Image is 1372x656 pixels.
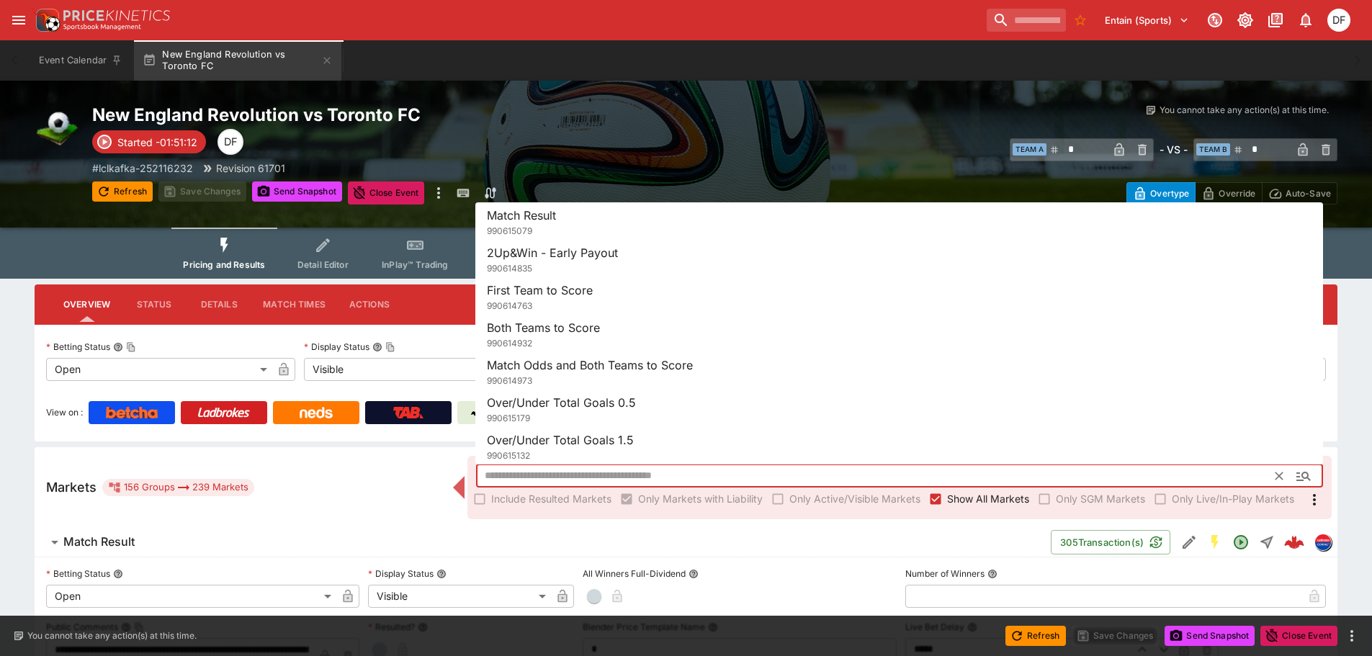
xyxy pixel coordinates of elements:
button: Match Result [35,528,1051,557]
p: Display Status [304,341,369,353]
button: New England Revolution vs Toronto FC [134,40,341,81]
img: Cerberus [471,407,483,418]
button: Actions [337,287,402,322]
button: Copy To Clipboard [126,342,136,352]
span: Both Teams to Score [487,320,600,335]
button: Send Snapshot [252,181,342,202]
p: Betting Status [46,341,110,353]
div: Visible [368,585,551,608]
p: Auto-Save [1286,186,1331,201]
button: Refresh [1005,626,1066,646]
h6: Match Result [63,534,135,549]
svg: More [1306,491,1323,508]
button: Refresh [92,181,153,202]
span: 990614973 [487,375,532,386]
button: Override [1195,182,1262,205]
span: 990615132 [487,450,530,461]
button: All Winners Full-Dividend [689,569,699,579]
span: 990615079 [487,225,532,236]
button: Toggle light/dark mode [1232,7,1258,33]
button: Status [122,287,187,322]
span: Only Active/Visible Markets [789,491,920,506]
button: Betting Status [113,569,123,579]
span: Team A [1013,143,1046,156]
button: Number of Winners [987,569,997,579]
button: Straight [1254,529,1280,555]
div: Open [46,585,336,608]
button: Overtype [1126,182,1196,205]
span: Pricing and Results [183,259,265,270]
div: Open [46,358,272,381]
a: Cerberus [457,401,544,424]
button: Open [1228,529,1254,555]
span: 990614932 [487,338,532,349]
img: soccer.png [35,104,81,150]
button: No Bookmarks [1069,9,1092,32]
button: Select Tenant [1096,9,1198,32]
p: Copy To Clipboard [92,161,193,176]
div: Event type filters [171,228,1200,279]
p: Revision 61701 [216,161,285,176]
button: Notifications [1293,7,1319,33]
span: Over/Under Total Goals 1.5 [487,433,634,447]
button: Betting StatusCopy To Clipboard [113,342,123,352]
p: Betting Status [46,567,110,580]
button: Copy To Clipboard [385,342,395,352]
button: open drawer [6,7,32,33]
span: Show All Markets [947,491,1029,506]
span: Over/Under Total Goals 0.5 [487,395,636,410]
img: logo-cerberus--red.svg [1284,532,1304,552]
img: Sportsbook Management [63,24,141,30]
div: Visible [304,358,530,381]
span: 990615179 [487,413,530,423]
button: 305Transaction(s) [1051,530,1170,554]
span: Match Odds and Both Teams to Score [487,358,693,372]
button: David Foster [1323,4,1355,36]
button: Edit Detail [1176,529,1202,555]
span: InPlay™ Trading [382,259,448,270]
label: View on : [46,401,83,424]
span: Team B [1196,143,1230,156]
button: Display Status [436,569,447,579]
button: Connected to PK [1202,7,1228,33]
div: 677d57b8-9312-4798-8441-c5dfab5a6cae [1284,532,1304,552]
h6: - VS - [1160,142,1188,157]
img: PriceKinetics Logo [32,6,60,35]
span: Include Resulted Markets [491,491,611,506]
button: Close Event [348,181,425,205]
button: Close Event [1260,626,1337,646]
h5: Markets [46,479,97,495]
p: You cannot take any action(s) at this time. [27,629,197,642]
img: Ladbrokes [197,407,250,418]
span: 2Up&Win - Early Payout [487,246,618,260]
div: Start From [1126,182,1337,205]
span: Only SGM Markets [1056,491,1145,506]
span: Only Live/In-Play Markets [1172,491,1294,506]
p: Display Status [368,567,434,580]
span: 990614763 [487,300,532,311]
span: Only Markets with Liability [638,491,763,506]
div: David Foster [218,129,243,155]
p: Number of Winners [905,567,985,580]
span: Detail Editor [297,259,349,270]
svg: Open [1232,534,1250,551]
span: 990614835 [487,263,532,274]
h2: Copy To Clipboard [92,104,715,126]
input: search [987,9,1066,32]
button: Clear [1268,464,1291,487]
img: Betcha [106,407,158,418]
p: All Winners Full-Dividend [583,567,686,580]
button: Close [1291,463,1317,489]
div: David Foster [1327,9,1350,32]
img: TabNZ [393,407,423,418]
p: Started -01:51:12 [117,135,197,150]
img: PriceKinetics [63,10,170,21]
div: lclkafka [1314,534,1332,551]
p: You cannot take any action(s) at this time. [1160,104,1329,117]
img: Neds [300,407,332,418]
button: SGM Enabled [1202,529,1228,555]
span: Match Result [487,208,556,223]
span: First Team to Score [487,283,593,297]
button: Display StatusCopy To Clipboard [372,342,382,352]
p: Overtype [1150,186,1189,201]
